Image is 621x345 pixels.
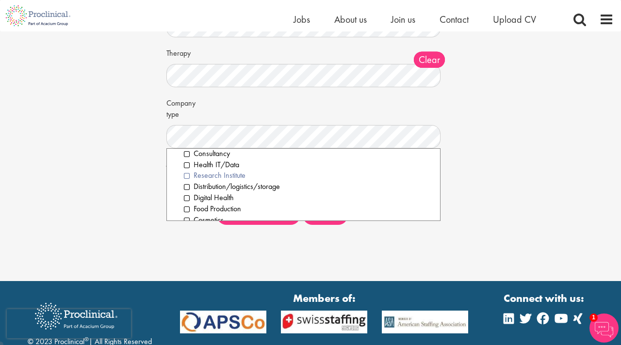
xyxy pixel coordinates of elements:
a: Upload CV [493,13,536,26]
img: Chatbot [589,314,619,343]
li: Health IT/Data [184,159,433,171]
img: Proclinical Recruitment [28,296,125,336]
strong: Connect with us: [504,291,586,306]
label: Therapy [166,45,210,59]
a: Join us [391,13,415,26]
img: APSCo [173,311,274,333]
a: About us [334,13,367,26]
a: Contact [440,13,469,26]
li: Research Institute [184,170,433,181]
span: Clear [414,52,445,68]
sup: ® [84,335,89,343]
li: Consultancy [184,148,433,159]
li: Cosmetics [184,215,433,226]
span: 1 [589,314,598,322]
li: Distribution/logistics/storage [184,181,433,192]
img: APSCo [375,311,475,333]
strong: Members of: [180,291,469,306]
iframe: reCAPTCHA [7,309,131,338]
img: APSCo [274,311,375,333]
li: Food Production [184,204,433,215]
li: Digital Health [184,192,433,204]
a: Jobs [294,13,310,26]
label: Company type [166,94,210,120]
